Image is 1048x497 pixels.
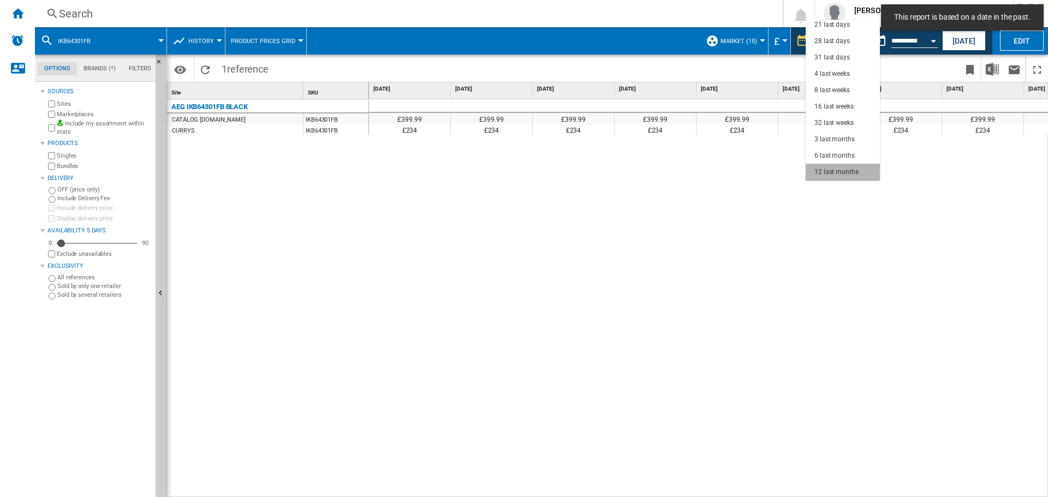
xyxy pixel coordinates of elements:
div: 28 last days [814,37,850,46]
div: 8 last weeks [814,86,850,95]
div: 16 last weeks [814,102,854,111]
div: 21 last days [814,20,850,29]
div: 32 last weeks [814,118,854,128]
div: 6 last months [814,151,855,160]
div: 12 last months [814,167,859,177]
div: 3 last months [814,135,855,144]
span: This report is based on a date in the past. [891,12,1034,23]
div: 31 last days [814,53,850,62]
div: 4 last weeks [814,69,850,79]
